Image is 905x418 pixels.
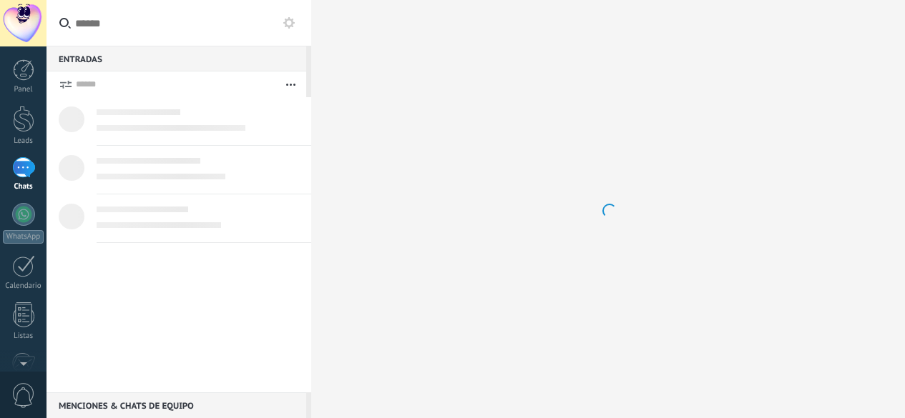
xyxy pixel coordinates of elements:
div: Chats [3,182,44,191]
div: Entradas [47,46,306,71]
button: Más [275,71,306,97]
div: WhatsApp [3,230,44,244]
div: Panel [3,85,44,94]
div: Leads [3,136,44,146]
div: Calendario [3,282,44,291]
div: Menciones & Chats de equipo [47,392,306,418]
div: Listas [3,332,44,341]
